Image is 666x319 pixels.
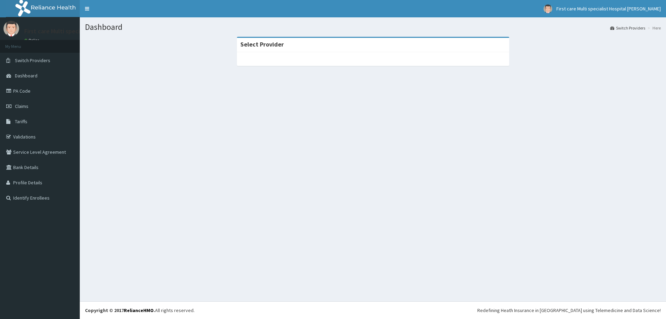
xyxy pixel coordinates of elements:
[15,118,27,125] span: Tariffs
[556,6,661,12] span: First care Multi specialist Hospital [PERSON_NAME]
[15,103,28,109] span: Claims
[80,301,666,319] footer: All rights reserved.
[24,38,41,43] a: Online
[85,23,661,32] h1: Dashboard
[124,307,154,313] a: RelianceHMO
[646,25,661,31] li: Here
[240,40,284,48] strong: Select Provider
[544,5,552,13] img: User Image
[85,307,155,313] strong: Copyright © 2017 .
[477,307,661,314] div: Redefining Heath Insurance in [GEOGRAPHIC_DATA] using Telemedicine and Data Science!
[24,28,163,34] p: First care Multi specialist Hospital [PERSON_NAME]
[15,73,37,79] span: Dashboard
[610,25,645,31] a: Switch Providers
[15,57,50,64] span: Switch Providers
[3,21,19,36] img: User Image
